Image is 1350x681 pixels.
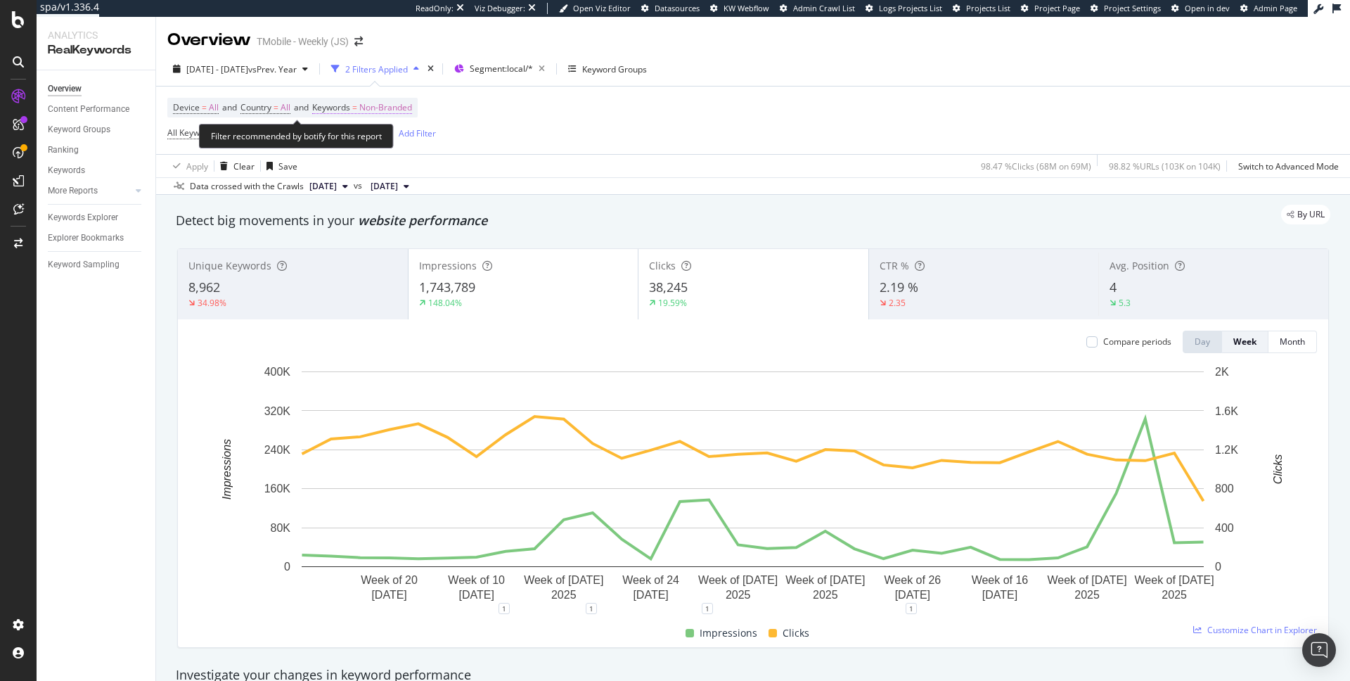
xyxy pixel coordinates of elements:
div: Keyword Sampling [48,257,120,272]
span: All [209,98,219,117]
div: Filter recommended by botify for this report [199,124,394,148]
span: Admin Page [1254,3,1297,13]
text: Week of 20 [361,574,418,586]
div: Clear [233,160,255,172]
a: Logs Projects List [866,3,942,14]
div: A chart. [189,364,1317,609]
a: Datasources [641,3,700,14]
text: 2025 [1162,589,1187,601]
button: Month [1268,331,1317,353]
div: RealKeywords [48,42,144,58]
text: [DATE] [633,589,668,601]
div: Month [1280,336,1305,348]
div: 98.47 % Clicks ( 68M on 69M ) [981,160,1091,172]
div: arrow-right-arrow-left [354,37,363,46]
text: 1.2K [1215,444,1238,456]
text: Week of 16 [972,574,1029,586]
button: Switch to Advanced Mode [1233,155,1339,177]
text: Week of [DATE] [698,574,778,586]
div: 148.04% [428,297,462,309]
span: and [294,101,309,113]
text: Week of 26 [885,574,941,586]
span: All Keyword Groups [167,127,244,139]
div: Content Performance [48,102,129,117]
text: 0 [284,561,290,573]
span: 2025 Aug. 1st [309,180,337,193]
div: Switch to Advanced Mode [1238,160,1339,172]
div: TMobile - Weekly (JS) [257,34,349,49]
div: More Reports [48,184,98,198]
text: Clicks [1272,454,1284,485]
span: 1,743,789 [419,279,475,295]
text: 240K [264,444,291,456]
span: Project Settings [1104,3,1161,13]
text: 2025 [726,589,751,601]
button: Day [1183,331,1222,353]
div: Keyword Groups [582,63,647,75]
text: [DATE] [895,589,930,601]
span: 4 [1110,279,1117,295]
span: 38,245 [649,279,688,295]
span: All [281,98,290,117]
span: 2024 Jul. 27th [371,180,398,193]
div: Keywords [48,163,85,178]
text: Week of [DATE] [785,574,865,586]
text: Week of [DATE] [1047,574,1126,586]
span: KW Webflow [724,3,769,13]
button: Save [261,155,297,177]
span: Clicks [649,259,676,272]
span: vs [354,179,365,192]
a: Explorer Bookmarks [48,231,146,246]
div: Save [278,160,297,172]
a: Admin Crawl List [780,3,855,14]
span: Logs Projects List [879,3,942,13]
span: By URL [1297,210,1325,219]
span: Open Viz Editor [573,3,631,13]
div: Compare periods [1103,336,1171,348]
div: Week [1233,336,1256,348]
span: 8,962 [188,279,220,295]
a: Ranking [48,143,146,158]
text: 320K [264,405,291,416]
a: More Reports [48,184,131,198]
div: 34.98% [198,297,226,309]
span: [DATE] - [DATE] [186,63,248,75]
a: Content Performance [48,102,146,117]
div: 1 [499,603,510,614]
text: 400K [264,366,291,378]
div: Explorer Bookmarks [48,231,124,246]
div: times [425,62,437,76]
button: [DATE] [365,178,415,195]
a: Customize Chart in Explorer [1193,624,1317,636]
div: Keyword Groups [48,122,110,137]
div: Data crossed with the Crawls [190,180,304,193]
div: Overview [48,82,82,96]
button: Segment:local/* [449,58,551,80]
span: Open in dev [1185,3,1230,13]
span: = [352,101,357,113]
text: Impressions [221,439,233,499]
div: 98.82 % URLs ( 103K on 104K ) [1109,160,1221,172]
span: Keywords [312,101,350,113]
div: legacy label [1281,205,1330,224]
text: [DATE] [371,589,406,601]
a: Open Viz Editor [559,3,631,14]
button: Week [1222,331,1268,353]
text: 800 [1215,483,1234,495]
div: 19.59% [658,297,687,309]
button: 2 Filters Applied [326,58,425,80]
span: Unique Keywords [188,259,271,272]
text: Week of [DATE] [524,574,603,586]
span: Datasources [655,3,700,13]
span: Avg. Position [1110,259,1169,272]
text: [DATE] [982,589,1017,601]
text: 2025 [551,589,577,601]
a: Overview [48,82,146,96]
text: 400 [1215,522,1234,534]
button: Apply [167,155,208,177]
span: CTR % [880,259,909,272]
div: 2.35 [889,297,906,309]
div: 1 [906,603,917,614]
text: 0 [1215,561,1221,573]
text: 160K [264,483,291,495]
